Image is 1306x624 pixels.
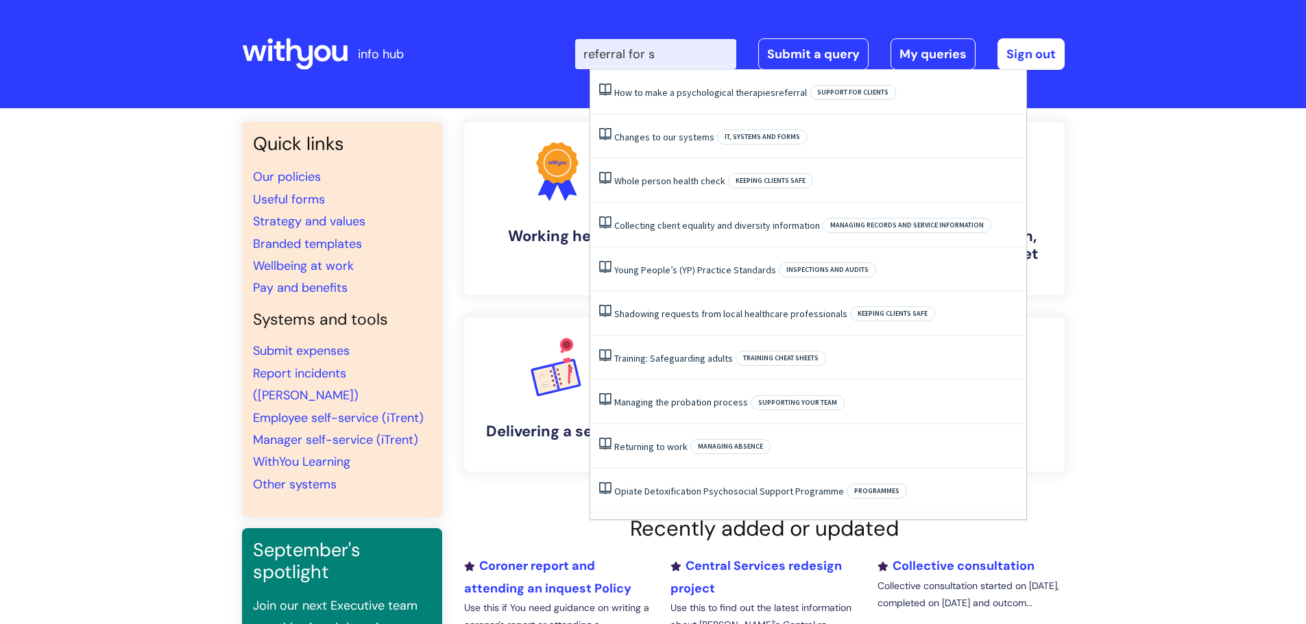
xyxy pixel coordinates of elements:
[775,86,807,99] span: referral
[253,213,365,229] a: Strategy and values
[253,310,431,329] h4: Systems and tools
[253,279,348,296] a: Pay and benefits
[878,558,1035,574] a: Collective consultation
[253,236,362,252] a: Branded templates
[614,485,844,497] a: Opiate Detoxification Psychosocial Support Programme
[253,342,350,359] a: Submit expenses
[670,558,842,596] a: Central Services redesign project
[475,423,640,440] h4: Delivering a service
[847,484,907,499] span: Programmes
[614,131,714,143] a: Changes to our systems
[253,133,431,155] h3: Quick links
[253,410,424,426] a: Employee self-service (iTrent)
[614,440,688,453] a: Returning to work
[717,129,808,145] span: IT, systems and forms
[575,38,1065,70] div: | -
[736,351,826,366] span: Training cheat sheets
[891,38,976,70] a: My queries
[575,39,736,69] input: Search
[253,432,418,448] a: Manager self-service (iTrent)
[751,395,845,410] span: Supporting your team
[614,352,733,364] a: Training: Safeguarding adults
[690,439,771,454] span: Managing absence
[464,516,1065,541] h2: Recently added or updated
[997,38,1065,70] a: Sign out
[614,308,847,320] a: Shadowing requests from local healthcare professionals
[823,218,991,233] span: Managing records and service information
[253,476,337,492] a: Other systems
[614,175,725,187] a: Whole person health check
[810,85,896,100] span: Support for clients
[253,539,431,584] h3: September's spotlight
[614,86,807,99] a: How to make a psychological therapiesreferral
[253,365,359,403] a: Report incidents ([PERSON_NAME])
[878,577,1064,612] p: Collective consultation started on [DATE], completed on [DATE] and outcom...
[253,191,325,208] a: Useful forms
[758,38,869,70] a: Submit a query
[779,262,876,277] span: Inspections and audits
[614,396,748,408] a: Managing the probation process
[253,169,321,185] a: Our policies
[850,306,935,321] span: Keeping clients safe
[464,122,651,295] a: Working here
[464,558,631,596] a: Coroner report and attending an inquest Policy
[358,43,404,65] p: info hub
[464,317,651,472] a: Delivering a service
[253,258,354,274] a: Wellbeing at work
[475,227,640,245] h4: Working here
[728,173,813,188] span: Keeping clients safe
[253,453,350,470] a: WithYou Learning
[614,219,820,232] a: Collecting client equality and diversity information
[614,264,776,276] a: Young People’s (YP) Practice Standards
